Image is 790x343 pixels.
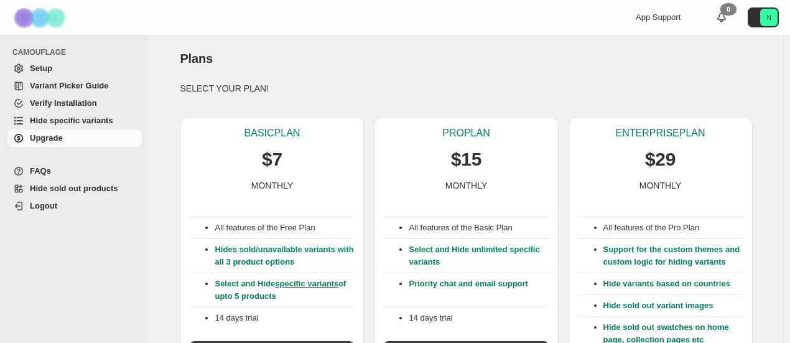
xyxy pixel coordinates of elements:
[30,166,51,176] span: FAQs
[30,133,63,143] span: Upgrade
[451,147,481,172] p: $15
[7,180,142,197] a: Hide sold out products
[7,129,142,147] a: Upgrade
[409,278,548,303] p: Priority chat and email support
[603,243,743,268] p: Support for the custom themes and custom logic for hiding variants
[215,278,354,303] p: Select and Hide of upto 5 products
[720,3,737,16] div: 0
[636,12,681,22] span: App Support
[7,77,142,95] a: Variant Picker Guide
[7,95,142,112] a: Verify Installation
[30,116,113,125] span: Hide specific variants
[7,197,142,215] a: Logout
[409,312,548,324] p: 14 days trial
[180,82,752,95] p: SELECT YOUR PLAN!
[251,179,293,192] p: MONTHLY
[7,162,142,180] a: FAQs
[442,127,490,139] p: PRO PLAN
[639,179,681,192] p: MONTHLY
[215,312,354,324] p: 14 days trial
[748,7,779,27] button: Avatar with initials N
[645,147,676,172] p: $29
[215,222,354,234] p: All features of the Free Plan
[409,222,548,234] p: All features of the Basic Plan
[7,60,142,77] a: Setup
[715,11,728,24] a: 0
[603,222,743,234] p: All features of the Pro Plan
[10,1,72,35] img: Camouflage
[275,279,338,288] a: specific variants
[12,47,143,57] span: CAMOUFLAGE
[445,179,487,192] p: MONTHLY
[615,127,705,139] p: ENTERPRISE PLAN
[766,14,771,21] text: N
[30,98,97,108] span: Verify Installation
[603,299,743,312] p: Hide sold out variant images
[30,184,118,193] span: Hide sold out products
[30,201,57,210] span: Logout
[244,127,300,139] p: BASIC PLAN
[180,52,212,65] span: Plans
[30,81,108,90] span: Variant Picker Guide
[262,147,282,172] p: $7
[409,243,548,268] p: Select and Hide unlimited specific variants
[30,63,52,73] span: Setup
[760,9,778,26] span: Avatar with initials N
[603,278,743,290] p: Hide variants based on countries
[215,243,354,268] p: Hides sold/unavailable variants with all 3 product options
[7,112,142,129] a: Hide specific variants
